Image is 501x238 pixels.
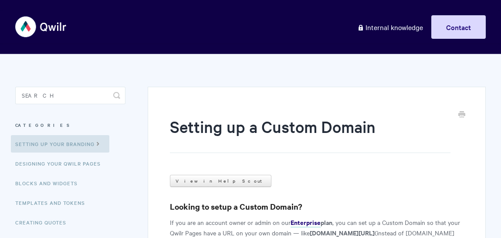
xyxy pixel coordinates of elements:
a: Creating Quotes [15,214,73,231]
a: Internal knowledge [351,15,430,39]
h3: Categories [15,117,125,133]
a: Setting up your Branding [11,135,109,153]
input: Search [15,87,125,104]
strong: [DOMAIN_NAME][URL] [310,228,375,237]
strong: plan [321,218,332,227]
img: Qwilr Help Center [15,10,67,43]
h3: Looking to setup a Custom Domain? [170,201,464,213]
a: View in Help Scout [170,175,271,187]
strong: Enterprise [291,218,321,227]
a: Contact [431,15,486,39]
a: Enterprise [291,218,321,228]
h1: Setting up a Custom Domain [170,116,450,153]
a: Designing Your Qwilr Pages [15,155,107,172]
a: Templates and Tokens [15,194,91,211]
a: Print this Article [458,110,465,120]
a: Blocks and Widgets [15,174,84,192]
